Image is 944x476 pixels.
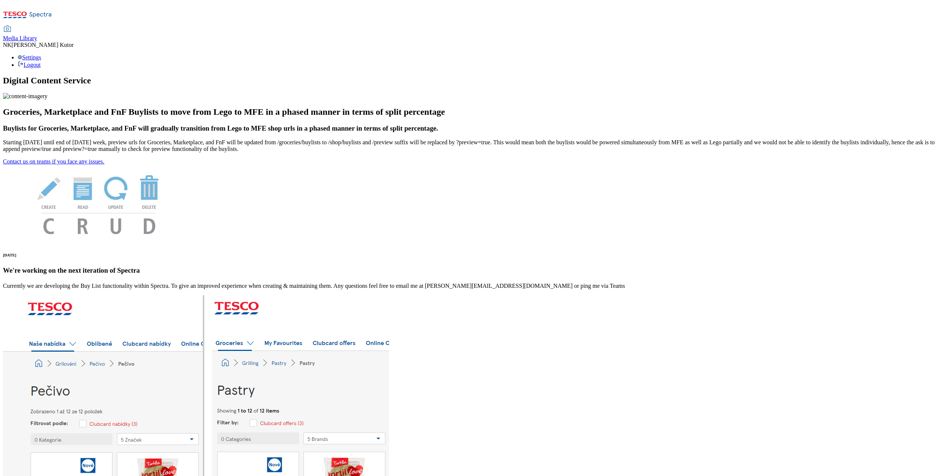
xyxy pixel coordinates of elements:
img: News Image [3,165,195,242]
span: Media Library [3,35,37,41]
a: Logout [18,62,41,68]
p: Currently we are developing the Buy List functionality within Spectra. To give an improved experi... [3,283,941,289]
span: NK [3,42,11,48]
h2: Groceries, Marketplace and FnF Buylists to move from Lego to MFE in a phased manner in terms of s... [3,107,941,117]
h3: Buylists for Groceries, Marketplace, and FnF will gradually transition from Lego to MFE shop urls... [3,124,941,132]
span: [PERSON_NAME] Kutor [11,42,73,48]
a: Media Library [3,26,37,42]
h6: [DATE] [3,253,941,257]
p: Starting [DATE] until end of [DATE] week, preview urls for Groceries, Marketplace, and FnF will b... [3,139,941,152]
a: Contact us on teams if you face any issues. [3,158,104,165]
h1: Digital Content Service [3,76,941,86]
img: content-imagery [3,93,48,100]
a: Settings [18,54,41,61]
h3: We're working on the next iteration of Spectra [3,266,941,275]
